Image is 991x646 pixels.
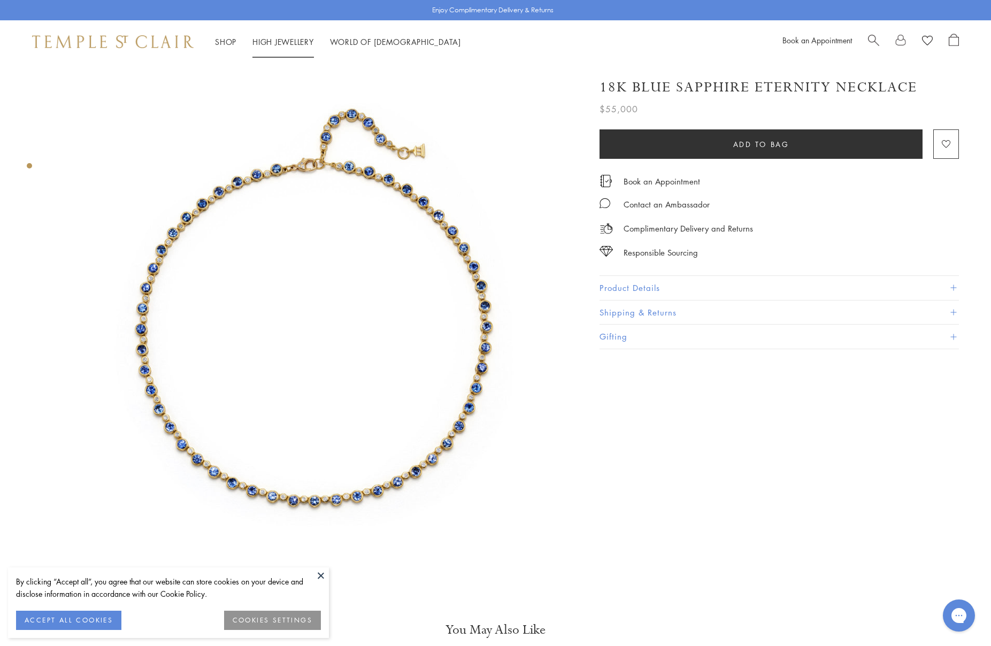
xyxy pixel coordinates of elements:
nav: Main navigation [215,35,461,49]
div: By clicking “Accept all”, you agree that our website can store cookies on your device and disclos... [16,575,321,600]
img: icon_sourcing.svg [600,246,613,257]
div: Contact an Ambassador [624,198,710,211]
button: Gifting [600,325,959,349]
a: ShopShop [215,36,236,47]
a: World of [DEMOGRAPHIC_DATA]World of [DEMOGRAPHIC_DATA] [330,36,461,47]
a: High JewelleryHigh Jewellery [252,36,314,47]
a: Search [868,34,879,50]
p: Complimentary Delivery and Returns [624,222,753,235]
button: ACCEPT ALL COOKIES [16,611,121,630]
iframe: Gorgias live chat messenger [938,596,980,635]
a: View Wishlist [922,34,933,50]
a: Book an Appointment [782,35,852,45]
img: icon_appointment.svg [600,175,612,187]
button: Product Details [600,276,959,300]
a: Open Shopping Bag [949,34,959,50]
img: icon_delivery.svg [600,222,613,235]
h1: 18K Blue Sapphire Eternity Necklace [600,78,917,97]
button: Shipping & Returns [600,301,959,325]
a: Book an Appointment [624,175,700,187]
img: Temple St. Clair [32,35,194,48]
button: COOKIES SETTINGS [224,611,321,630]
img: MessageIcon-01_2.svg [600,198,610,209]
p: Enjoy Complimentary Delivery & Returns [432,5,554,16]
button: Add to bag [600,129,923,159]
img: 18K Blue Sapphire Eternity Necklace [53,63,574,583]
span: $55,000 [600,102,638,116]
h3: You May Also Like [43,621,948,639]
div: Product gallery navigation [27,160,32,177]
span: Add to bag [733,139,789,150]
div: Responsible Sourcing [624,246,698,259]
